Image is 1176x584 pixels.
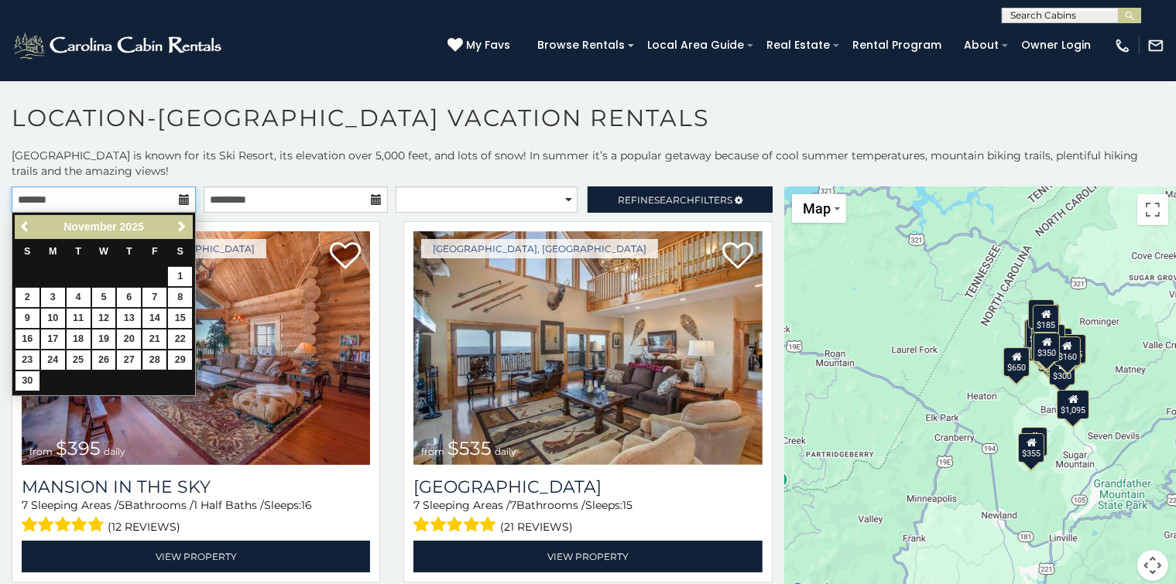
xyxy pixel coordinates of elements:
a: About [956,33,1006,57]
img: phone-regular-white.png [1114,37,1131,54]
a: Next [172,217,191,237]
a: Rental Program [845,33,949,57]
span: Sunday [24,246,30,257]
div: $650 [1003,347,1030,377]
a: 30 [15,371,39,391]
a: Browse Rentals [530,33,633,57]
div: $535 [1031,332,1058,361]
span: 1 Half Baths / [194,498,264,512]
span: Saturday [177,246,183,257]
div: $425 [1024,319,1051,349]
span: Tuesday [75,246,81,257]
span: $535 [447,437,492,459]
span: 2025 [120,220,144,233]
a: 10 [41,309,65,328]
span: 16 [301,498,312,512]
a: View Property [22,541,370,572]
a: 23 [15,350,39,370]
span: 15 [622,498,633,512]
div: Sleeping Areas / Bathrooms / Sleeps: [22,497,370,537]
button: Change map style [792,194,846,223]
span: Monday [49,246,57,257]
a: [GEOGRAPHIC_DATA], [GEOGRAPHIC_DATA] [421,239,658,258]
span: My Favs [466,37,510,53]
a: 19 [92,330,116,349]
span: Previous [19,220,32,233]
span: Thursday [126,246,132,257]
a: Mansion In The Sky from $395 daily [22,231,370,465]
a: Owner Login [1013,33,1099,57]
span: 7 [22,498,28,512]
img: White-1-2.png [12,30,226,61]
a: 25 [67,350,91,370]
div: $1,095 [1057,390,1089,419]
div: $435 [1059,334,1085,364]
span: 7 [510,498,516,512]
a: 12 [92,309,116,328]
a: 18 [67,330,91,349]
span: from [29,446,53,457]
a: 5 [92,288,116,307]
div: $265 [1034,304,1060,333]
span: Wednesday [99,246,108,257]
span: November [63,220,116,233]
a: Local Area Guide [639,33,752,57]
a: 6 [117,288,141,307]
span: 7 [413,498,420,512]
span: Friday [152,246,158,257]
button: Toggle fullscreen view [1137,194,1168,225]
a: 13 [117,309,141,328]
h3: Southern Star Lodge [413,476,762,497]
a: 11 [67,309,91,328]
a: 4 [67,288,91,307]
a: 21 [142,330,166,349]
a: RefineSearchFilters [588,186,772,213]
a: 17 [41,330,65,349]
a: Real Estate [759,33,838,57]
div: $300 [1049,356,1075,385]
span: $395 [56,437,101,459]
img: mail-regular-white.png [1147,37,1164,54]
div: $350 [1034,333,1060,362]
div: $185 [1033,305,1059,334]
div: $125 [1028,299,1054,329]
a: 27 [117,350,141,370]
span: Refine Filters [618,194,732,206]
a: 3 [41,288,65,307]
span: daily [104,446,125,457]
img: Mansion In The Sky [22,231,370,465]
a: My Favs [447,37,514,54]
a: 2 [15,288,39,307]
a: Southern Star Lodge from $535 daily [413,231,762,465]
a: 16 [15,330,39,349]
span: (12 reviews) [108,517,181,537]
span: Next [176,220,188,233]
span: daily [495,446,516,457]
div: $225 [1021,427,1047,456]
div: $355 [1018,433,1044,463]
a: Previous [16,217,36,237]
a: Mansion In The Sky [22,476,370,497]
button: Map camera controls [1137,550,1168,581]
div: $160 [1054,336,1081,366]
a: 8 [168,288,192,307]
a: Add to favorites [330,241,361,273]
span: (21 reviews) [500,517,573,537]
div: Sleeping Areas / Bathrooms / Sleeps: [413,497,762,537]
a: 28 [142,350,166,370]
span: Map [803,200,831,217]
a: 22 [168,330,192,349]
a: 14 [142,309,166,328]
a: View Property [413,541,762,572]
a: 29 [168,350,192,370]
a: [GEOGRAPHIC_DATA] [413,476,762,497]
a: 26 [92,350,116,370]
a: 15 [168,309,192,328]
span: 5 [118,498,125,512]
a: 1 [168,267,192,286]
a: 7 [142,288,166,307]
span: Search [654,194,694,206]
a: 24 [41,350,65,370]
a: 9 [15,309,39,328]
